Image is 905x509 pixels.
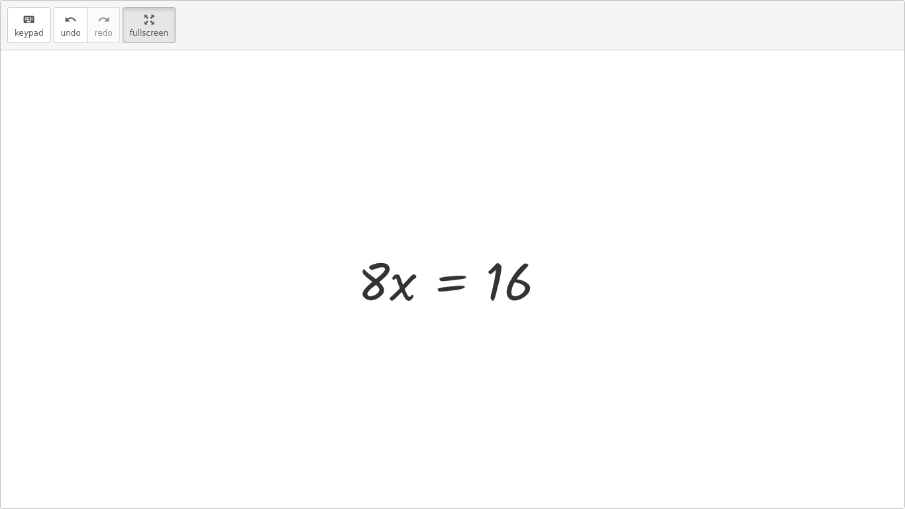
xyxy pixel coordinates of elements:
[15,28,44,38] span: keypad
[95,28,113,38] span: redo
[61,28,81,38] span: undo
[130,28,168,38] span: fullscreen
[97,12,110,28] i: redo
[123,7,176,43] button: fullscreen
[87,7,120,43] button: redoredo
[23,12,35,28] i: keyboard
[64,12,77,28] i: undo
[54,7,88,43] button: undoundo
[7,7,51,43] button: keyboardkeypad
